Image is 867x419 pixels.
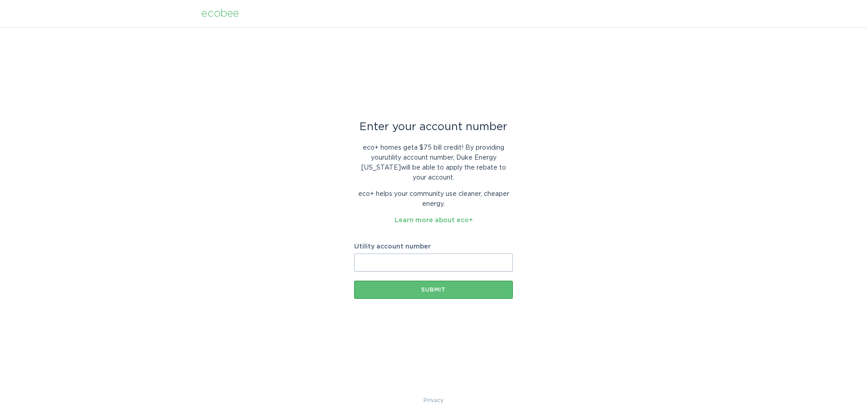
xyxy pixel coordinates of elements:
[359,287,508,292] div: Submit
[201,9,239,19] div: ecobee
[354,143,513,183] p: eco+ homes get a $75 bill credit ! By providing your utility account number , Duke Energy [US_STA...
[354,189,513,209] p: eco+ helps your community use cleaner, cheaper energy.
[354,122,513,132] div: Enter your account number
[424,395,443,405] a: Privacy Policy & Terms of Use
[354,281,513,299] button: Submit
[354,244,513,250] label: Utility account number
[395,217,473,224] a: Learn more about eco+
